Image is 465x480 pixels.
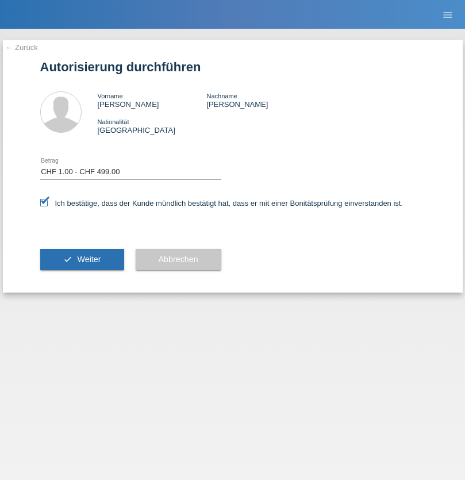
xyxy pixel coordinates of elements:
[442,9,454,21] i: menu
[77,255,101,264] span: Weiter
[98,91,207,109] div: [PERSON_NAME]
[206,91,316,109] div: [PERSON_NAME]
[40,249,124,271] button: check Weiter
[63,255,72,264] i: check
[40,199,403,208] label: Ich bestätige, dass der Kunde mündlich bestätigt hat, dass er mit einer Bonitätsprüfung einversta...
[98,117,207,135] div: [GEOGRAPHIC_DATA]
[436,11,459,18] a: menu
[98,93,123,99] span: Vorname
[6,43,38,52] a: ← Zurück
[40,60,425,74] h1: Autorisierung durchführen
[136,249,221,271] button: Abbrechen
[206,93,237,99] span: Nachname
[98,118,129,125] span: Nationalität
[159,255,198,264] span: Abbrechen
